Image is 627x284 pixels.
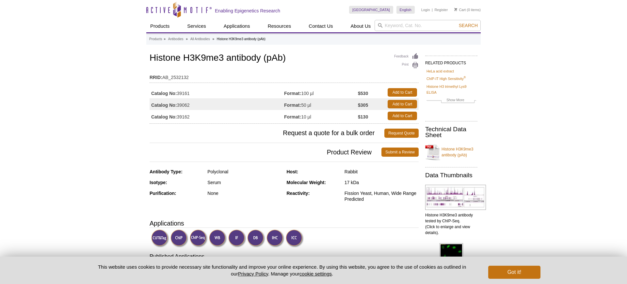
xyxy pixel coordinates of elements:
[264,20,295,32] a: Resources
[284,102,301,108] strong: Format:
[375,20,481,31] input: Keyword, Cat. No.
[146,20,173,32] a: Products
[425,142,477,162] a: Histone H3K9me3 antibody (pAb)
[150,98,284,110] td: 39062
[150,53,419,64] h1: Histone H3K9me3 antibody (pAb)
[207,190,281,196] div: None
[284,98,358,110] td: 50 µl
[464,76,466,79] sup: ®
[345,180,419,185] div: 17 kDa
[488,266,540,279] button: Got it!
[238,271,268,276] a: Privacy Policy
[212,37,214,41] li: »
[151,229,169,247] img: CUT&Tag Validated
[454,8,466,12] a: Cart
[454,6,481,14] li: (0 items)
[168,36,184,42] a: Antibodies
[284,110,358,122] td: 10 µl
[150,180,167,185] strong: Isotype:
[87,263,477,277] p: This website uses cookies to provide necessary site functionality and improve your online experie...
[217,37,265,41] li: Histone H3K9me3 antibody (pAb)
[425,126,477,138] h2: Technical Data Sheet
[207,180,281,185] div: Serum
[247,229,265,247] img: Dot Blot Validated
[425,212,477,236] p: Histone H3K9me3 antibody tested by ChIP-Seq. (Click to enlarge and view details).
[287,180,326,185] strong: Molecular Weight:
[426,76,466,82] a: ChIP-IT High Sensitivity®
[207,169,281,175] div: Polyclonal
[150,74,162,80] strong: RRID:
[266,229,284,247] img: Immunohistochemistry Validated
[228,229,246,247] img: Immunofluorescence Validated
[381,148,419,157] a: Submit a Review
[396,6,415,14] a: English
[425,185,486,210] img: Histone H3K9me3 antibody tested by ChIP-Seq.
[388,88,417,97] a: Add to Cart
[150,169,183,174] strong: Antibody Type:
[358,114,368,120] strong: $130
[209,229,227,247] img: Western Blot Validated
[220,20,254,32] a: Applications
[287,191,310,196] strong: Reactivity:
[426,68,454,74] a: HeLa acid extract
[151,90,177,96] strong: Catalog No:
[388,100,417,108] a: Add to Cart
[388,112,417,120] a: Add to Cart
[349,6,393,14] a: [GEOGRAPHIC_DATA]
[358,102,368,108] strong: $305
[345,169,419,175] div: Rabbit
[183,20,210,32] a: Services
[150,129,384,138] span: Request a quote for a bulk order
[384,129,419,138] a: Request Quote
[150,218,419,228] h3: Applications
[425,172,477,178] h2: Data Thumbnails
[426,97,476,104] a: Show More
[150,191,176,196] strong: Purification:
[190,229,208,247] img: ChIP-Seq Validated
[425,55,477,67] h2: RELATED PRODUCTS
[454,8,457,11] img: Your Cart
[150,148,381,157] span: Product Review
[347,20,375,32] a: About Us
[151,102,177,108] strong: Catalog No:
[305,20,337,32] a: Contact Us
[215,8,280,14] h2: Enabling Epigenetics Research
[170,229,188,247] img: ChIP Validated
[286,229,304,247] img: Immunocytochemistry Validated
[164,37,166,41] li: »
[150,71,419,81] td: AB_2532132
[284,90,301,96] strong: Format:
[345,190,419,202] div: Fission Yeast, Human, Wide Range Predicted
[190,36,210,42] a: All Antibodies
[287,169,298,174] strong: Host:
[434,8,448,12] a: Register
[426,84,476,95] a: Histone H3 trimethyl Lys9 ELISA
[457,23,480,28] button: Search
[150,253,419,262] h3: Published Applications
[150,87,284,98] td: 39161
[432,6,433,14] li: |
[149,36,162,42] a: Products
[284,87,358,98] td: 100 µl
[459,23,478,28] span: Search
[394,62,419,69] a: Print
[150,110,284,122] td: 39162
[284,114,301,120] strong: Format:
[186,37,188,41] li: »
[358,90,368,96] strong: $530
[299,271,332,276] button: cookie settings
[394,53,419,60] a: Feedback
[421,8,430,12] a: Login
[151,114,177,120] strong: Catalog No:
